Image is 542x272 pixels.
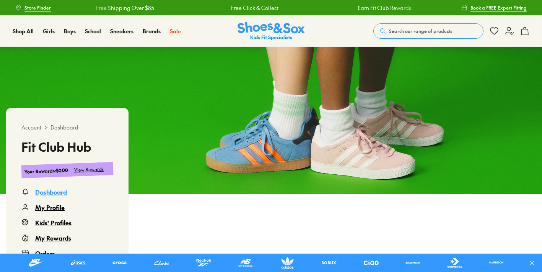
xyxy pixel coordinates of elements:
span: Book a FREE Expert Fitting [470,4,527,11]
span: Account [21,123,41,131]
a: My Profile [21,203,113,212]
button: Search our range of products [373,23,483,39]
div: Dashboard [35,187,67,197]
span: Search our range of products [389,28,452,34]
a: Shoes & Sox [238,22,305,41]
a: Free Click & Collect [230,4,278,12]
a: Kids' Profiles [21,218,113,227]
div: My Profile [35,203,65,212]
a: Store Finder [15,1,51,15]
div: Orders [35,249,55,258]
a: Earn Fit Club Rewards [357,4,410,12]
a: Brands [143,27,161,35]
a: Free Shipping Over $85 [95,4,153,12]
a: Orders [21,249,113,258]
a: Girls [43,27,55,35]
img: SNS_Logo_Responsive.svg [238,22,305,41]
a: School [85,27,101,35]
span: Store Finder [24,4,51,11]
div: My Rewards [35,233,71,243]
a: Shop All [13,27,34,35]
div: View Rewards [74,165,104,174]
div: Your Rewards : $0.00 [24,167,68,175]
a: Boys [64,27,76,35]
a: Sale [170,27,181,35]
div: Kids' Profiles [35,218,72,227]
a: Dashboard [21,187,113,197]
a: Book a FREE Expert Fitting [461,1,527,15]
a: My Rewards [21,233,113,243]
span: Dashboard [50,123,78,131]
a: Sneakers [110,27,133,35]
span: > [44,123,47,131]
h3: Fit Club Hub [21,141,113,153]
